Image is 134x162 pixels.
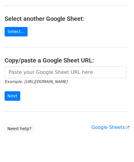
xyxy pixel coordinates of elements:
[5,91,20,101] input: Next
[5,15,129,22] h4: Select another Google Sheet:
[5,124,34,134] a: Need help?
[5,66,126,78] input: Paste your Google Sheet URL here
[5,27,28,36] a: Select...
[103,133,134,162] iframe: Chat Widget
[91,125,129,130] a: Google Sheets
[5,79,67,84] small: Example: [URL][DOMAIN_NAME]
[5,57,129,64] h4: Copy/paste a Google Sheet URL:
